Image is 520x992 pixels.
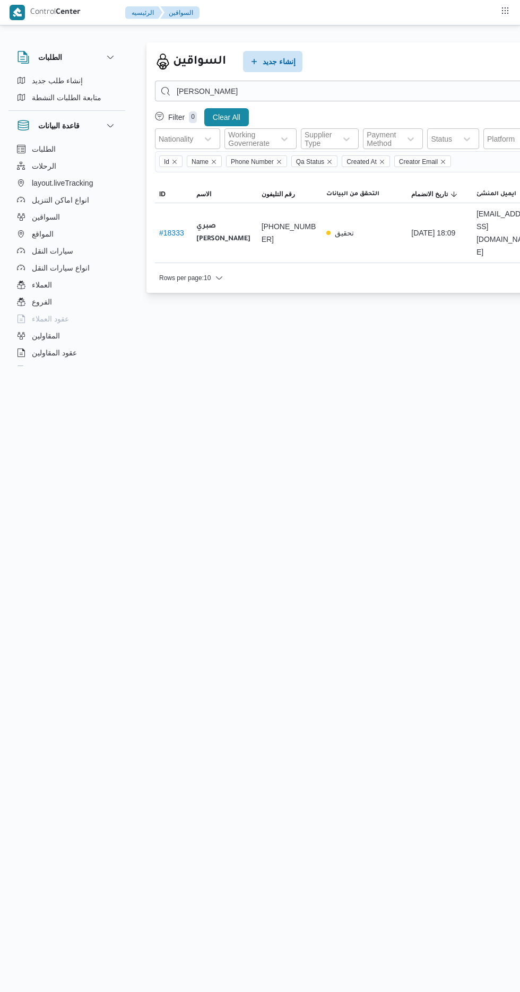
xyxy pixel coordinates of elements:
[291,155,337,167] span: Qa Status
[367,130,396,147] div: Payment Method
[13,89,121,106] button: متابعة الطلبات النشطة
[159,272,211,284] span: Rows per page : 10
[13,293,121,310] button: الفروع
[8,72,125,110] div: الطلبات
[346,156,377,168] span: Created At
[262,220,318,246] span: [PHONE_NUMBER]
[13,361,121,378] button: اجهزة التليفون
[125,6,162,19] button: الرئيسيه
[431,135,452,143] div: Status
[32,329,60,342] span: المقاولين
[263,55,296,68] span: إنشاء جديد
[13,141,121,158] button: الطلبات
[326,190,379,198] span: التحقق من البيانات
[13,259,121,276] button: انواع سيارات النقل
[32,91,101,104] span: متابعة الطلبات النشطة
[379,159,385,165] button: Remove Created At from selection in this group
[262,190,295,198] span: رقم التليفون
[13,327,121,344] button: المقاولين
[192,156,209,168] span: Name
[32,211,60,223] span: السواقين
[32,346,77,359] span: عقود المقاولين
[326,159,333,165] button: Remove Qa Status from selection in this group
[32,295,52,308] span: الفروع
[296,156,324,168] span: Qa Status
[56,8,81,17] b: Center
[159,135,193,143] div: Nationality
[171,159,178,165] button: Remove Id from selection in this group
[450,190,458,198] svg: Sorted in descending order
[13,208,121,225] button: السواقين
[155,272,228,284] button: Rows per page:10
[32,312,69,325] span: عقود العملاء
[160,6,200,19] button: السواقين
[32,245,73,257] span: سيارات النقل
[159,229,184,237] a: #18333
[13,242,121,259] button: سيارات النقل
[13,310,121,327] button: عقود العملاء
[32,262,90,274] span: انواع سيارات النقل
[243,51,302,72] button: إنشاء جديد
[13,225,121,242] button: المواقع
[305,130,332,147] div: Supplier Type
[32,194,89,206] span: انواع اماكن التنزيل
[394,155,451,167] span: Creator Email
[411,227,455,239] span: [DATE] 18:09
[13,344,121,361] button: عقود المقاولين
[196,220,253,246] b: صبري [PERSON_NAME]
[226,155,287,167] span: Phone Number
[17,119,117,132] button: قاعدة البيانات
[32,279,52,291] span: العملاء
[335,227,354,239] p: تحقيق
[407,186,472,203] button: تاريخ الانضمامSorted in descending order
[159,190,166,198] span: ID
[196,190,211,198] span: الاسم
[164,156,169,168] span: Id
[13,192,121,208] button: انواع اماكن التنزيل
[32,143,56,155] span: الطلبات
[17,51,117,64] button: الطلبات
[38,119,80,132] h3: قاعدة البيانات
[231,156,274,168] span: Phone Number
[342,155,390,167] span: Created At
[168,113,185,121] p: Filter
[32,160,56,172] span: الرحلات
[476,190,516,198] span: ايميل المنشئ
[155,186,192,203] button: ID
[13,158,121,175] button: الرحلات
[13,276,121,293] button: العملاء
[38,51,62,64] h3: الطلبات
[32,74,83,87] span: إنشاء طلب جديد
[487,135,515,143] div: Platform
[32,177,93,189] span: layout.liveTracking
[8,141,125,370] div: قاعدة البيانات
[32,363,76,376] span: اجهزة التليفون
[211,159,217,165] button: Remove Name from selection in this group
[411,190,447,198] span: تاريخ الانضمام; Sorted in descending order
[257,186,323,203] button: رقم التليفون
[399,156,438,168] span: Creator Email
[13,72,121,89] button: إنشاء طلب جديد
[440,159,446,165] button: Remove Creator Email from selection in this group
[159,155,183,167] span: Id
[189,111,197,123] p: 0
[10,5,25,20] img: X8yXhbKr1z7QwAAAABJRU5ErkJggg==
[228,130,270,147] div: Working Governerate
[192,186,257,203] button: الاسم
[13,175,121,192] button: layout.liveTracking
[204,108,249,126] button: Clear All
[276,159,282,165] button: Remove Phone Number from selection in this group
[187,155,222,167] span: Name
[173,53,226,71] h2: السواقين
[32,228,54,240] span: المواقع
